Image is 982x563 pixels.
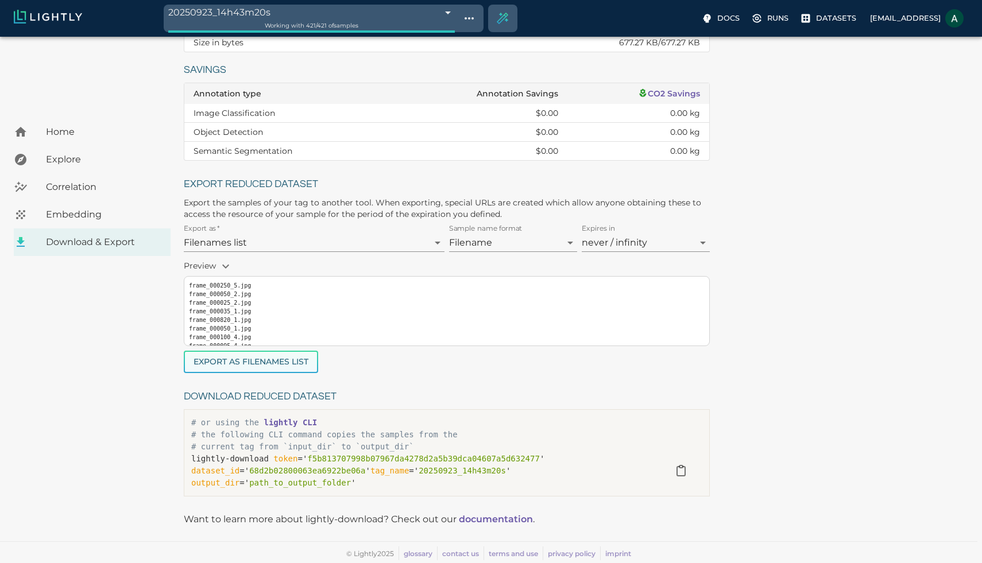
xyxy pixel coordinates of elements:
[273,454,297,463] span: token
[391,142,567,161] td: $0.00
[798,9,861,28] label: Datasets
[670,459,693,482] button: Copy to clipboard
[567,104,709,123] td: 0.00 kg
[14,118,171,256] nav: explore, analyze, sample, metadata, embedding, correlations label, download your dataset
[249,478,351,487] span: path_to_output_folder
[449,234,577,252] div: Filename
[46,235,161,249] span: Download & Export
[184,176,710,193] h6: Export reduced dataset
[391,83,567,104] th: Annotation Savings
[865,6,968,31] label: [EMAIL_ADDRESS]Aryan Behmardi
[46,180,161,194] span: Correlation
[404,549,432,558] a: glossary
[459,514,533,525] a: documentation
[717,13,740,24] p: Docs
[567,123,709,142] td: 0.00 kg
[184,33,408,52] th: Size in bytes
[638,88,700,99] a: CO2 Savings
[548,549,596,558] a: privacy policy
[816,13,856,24] p: Datasets
[767,13,788,24] p: Runs
[184,224,219,234] label: Export as
[184,512,535,526] p: Want to learn more about lightly-download? Check out our .
[168,5,455,20] div: 20250923_14h43m20s
[605,549,631,558] a: imprint
[749,9,793,28] label: Runs
[14,10,82,24] img: Lightly
[184,61,710,79] h6: Savings
[184,104,391,123] td: Image Classification
[264,418,317,427] a: lightly CLI
[442,549,479,558] a: contact us
[184,234,444,252] div: Filenames list
[191,418,317,427] span: # or using the
[184,142,391,161] td: Semantic Segmentation
[184,83,391,104] th: Annotation type
[14,201,171,228] a: Embedding
[870,13,941,24] p: [EMAIL_ADDRESS]
[184,123,391,142] td: Object Detection
[46,153,161,166] span: Explore
[391,123,567,142] td: $0.00
[46,125,161,139] span: Home
[346,549,394,558] span: © Lightly 2025
[184,257,710,276] p: Preview
[699,9,744,28] label: Docs
[489,549,538,558] a: terms and use
[184,83,709,160] table: dataset tag savings
[14,228,171,256] a: Download & Export
[419,466,506,475] span: 20250923_14h43m20s
[265,22,358,29] span: Working with 421 / 421 of samples
[191,466,239,475] span: dataset_id
[459,9,479,28] button: Show tag tree
[945,9,964,28] img: Aryan Behmardi
[189,281,705,367] pre: frame_000250_5.jpg frame_000050_2.jpg frame_000025_2.jpg frame_000035_1.jpg frame_000820_1.jpg fr...
[184,388,710,406] h6: Download reduced dataset
[191,430,458,451] span: # the following CLI command copies the samples from the # current tag from `input_dir` to `output...
[184,351,318,373] button: Export as Filenames list
[567,142,709,161] td: 0.00 kg
[370,466,409,475] span: tag_name
[307,454,540,463] span: f5b813707998b07967da4278d2a5b39dca04607a5d632477
[449,224,523,234] label: Sample name format
[14,146,171,173] a: Explore
[582,234,710,252] div: never / infinity
[191,453,660,489] p: lightly-download =' ' =' ' =' ' =' '
[46,208,161,222] span: Embedding
[191,478,239,487] span: output_dir
[582,224,616,234] label: Expires in
[391,104,567,123] td: $0.00
[249,466,365,475] span: 68d2b02800063ea6922be06a
[489,5,516,32] div: Create selection
[14,173,171,201] a: Correlation
[408,33,709,52] td: 677.27 KB / 677.27 KB
[14,118,171,146] a: Home
[184,197,710,220] p: Export the samples of your tag to another tool. When exporting, special URLs are created which al...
